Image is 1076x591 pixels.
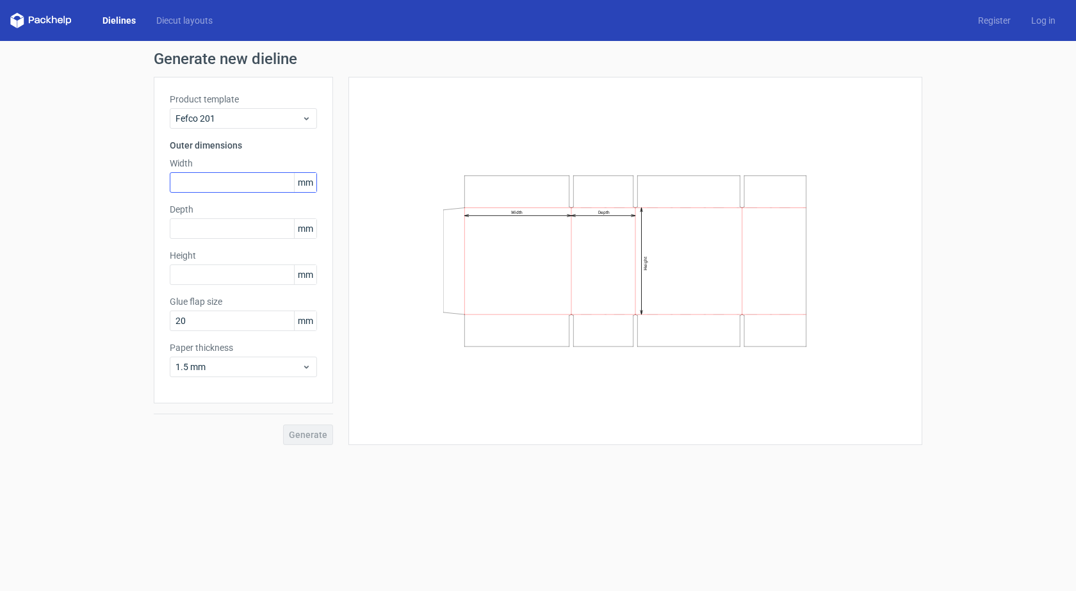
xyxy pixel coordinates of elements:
h3: Outer dimensions [170,139,317,152]
span: Fefco 201 [175,112,302,125]
label: Paper thickness [170,341,317,354]
span: mm [294,173,316,192]
text: Width [511,210,523,215]
span: mm [294,311,316,330]
a: Register [968,14,1021,27]
label: Product template [170,93,317,106]
label: Depth [170,203,317,216]
text: Height [643,257,648,270]
span: mm [294,219,316,238]
a: Diecut layouts [146,14,223,27]
text: Depth [598,210,610,215]
label: Glue flap size [170,295,317,308]
a: Log in [1021,14,1066,27]
label: Width [170,157,317,170]
label: Height [170,249,317,262]
span: 1.5 mm [175,360,302,373]
span: mm [294,265,316,284]
a: Dielines [92,14,146,27]
h1: Generate new dieline [154,51,922,67]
